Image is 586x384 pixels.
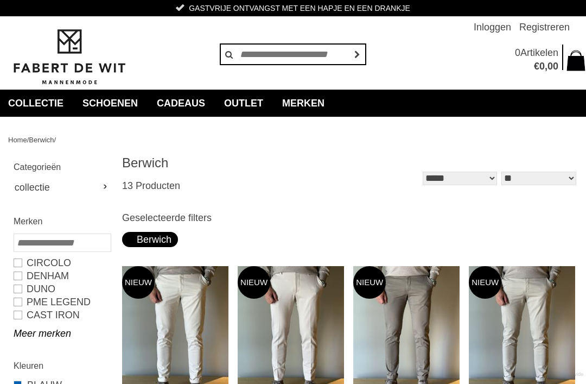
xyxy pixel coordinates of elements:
[122,155,350,171] h1: Berwich
[515,47,520,58] span: 0
[14,295,110,309] a: PME LEGEND
[149,90,213,117] a: Cadeaus
[520,47,558,58] span: Artikelen
[14,282,110,295] a: Duno
[545,61,547,72] span: ,
[14,269,110,282] a: DENHAM
[547,61,558,72] span: 00
[8,28,130,86] img: Fabert de Wit
[14,256,110,269] a: Circolo
[539,61,545,72] span: 0
[14,215,110,228] h2: Merken
[129,232,171,247] div: Berwich
[8,136,27,144] a: Home
[122,180,180,191] span: 13 Producten
[54,136,56,144] span: /
[274,90,333,117] a: Merken
[29,136,54,144] a: Berwich
[14,359,110,373] h2: Kleuren
[14,327,110,340] a: Meer merken
[474,16,511,38] a: Inloggen
[216,90,271,117] a: Outlet
[27,136,29,144] span: /
[519,16,570,38] a: Registreren
[14,179,110,196] a: collectie
[14,160,110,174] h2: Categorieën
[74,90,146,117] a: Schoenen
[14,309,110,322] a: CAST IRON
[534,61,539,72] span: €
[122,212,578,224] h3: Geselecteerde filters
